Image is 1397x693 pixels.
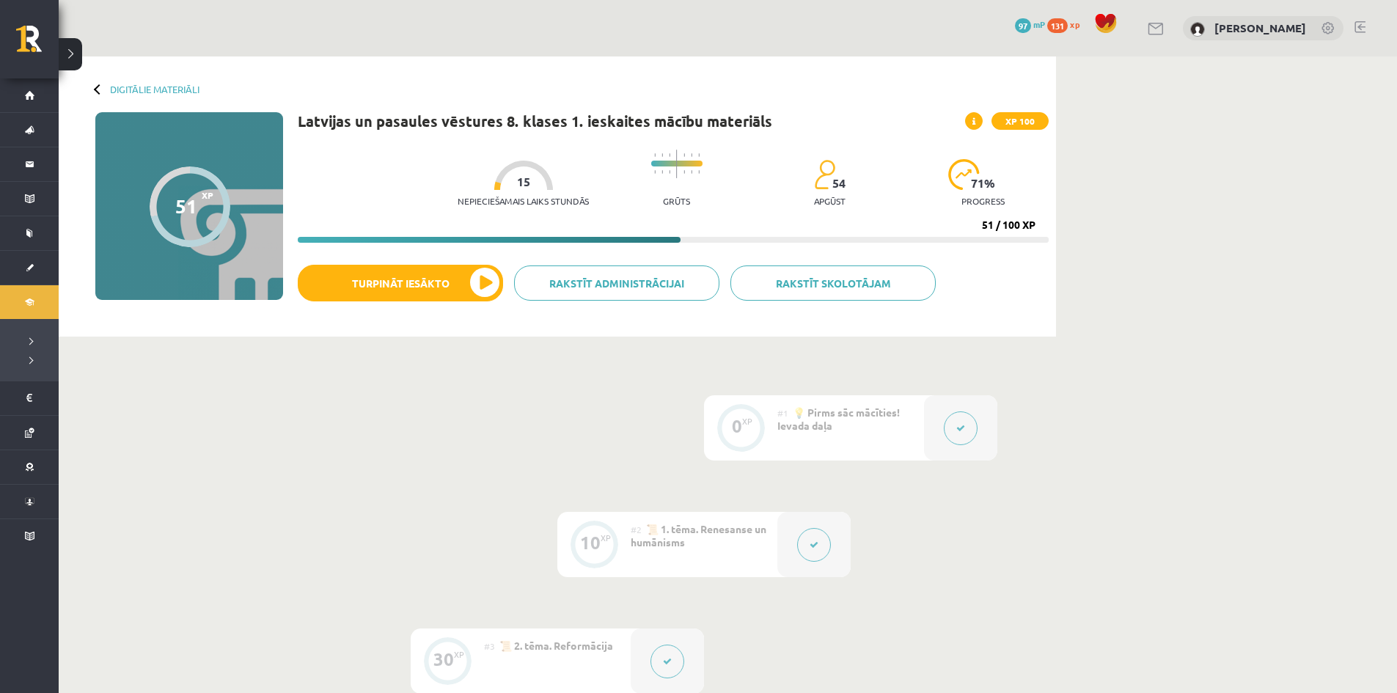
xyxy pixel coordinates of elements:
span: #3 [484,640,495,652]
span: 71 % [971,177,996,190]
div: XP [601,534,611,542]
img: icon-short-line-57e1e144782c952c97e751825c79c345078a6d821885a25fce030b3d8c18986b.svg [669,153,670,157]
img: icon-progress-161ccf0a02000e728c5f80fcf4c31c7af3da0e1684b2b1d7c360e028c24a22f1.svg [948,159,980,190]
div: 51 [175,195,197,217]
img: icon-short-line-57e1e144782c952c97e751825c79c345078a6d821885a25fce030b3d8c18986b.svg [661,153,663,157]
div: XP [742,417,752,425]
a: [PERSON_NAME] [1214,21,1306,35]
img: icon-short-line-57e1e144782c952c97e751825c79c345078a6d821885a25fce030b3d8c18986b.svg [683,153,685,157]
img: icon-short-line-57e1e144782c952c97e751825c79c345078a6d821885a25fce030b3d8c18986b.svg [683,170,685,174]
span: 97 [1015,18,1031,33]
img: icon-short-line-57e1e144782c952c97e751825c79c345078a6d821885a25fce030b3d8c18986b.svg [661,170,663,174]
span: 54 [832,177,846,190]
a: Digitālie materiāli [110,84,199,95]
a: Rīgas 1. Tālmācības vidusskola [16,26,59,62]
span: 15 [517,175,530,188]
img: icon-short-line-57e1e144782c952c97e751825c79c345078a6d821885a25fce030b3d8c18986b.svg [691,153,692,157]
span: #2 [631,524,642,535]
span: 💡 Pirms sāc mācīties! Ievada daļa [777,406,900,432]
span: XP [202,190,213,200]
p: progress [961,196,1005,206]
a: Rakstīt skolotājam [730,265,936,301]
span: 📜 1. tēma. Renesanse un humānisms [631,522,766,549]
span: 131 [1047,18,1068,33]
div: XP [454,650,464,659]
a: 97 mP [1015,18,1045,30]
img: icon-long-line-d9ea69661e0d244f92f715978eff75569469978d946b2353a9bb055b3ed8787d.svg [676,150,678,178]
p: Grūts [663,196,690,206]
h1: Latvijas un pasaules vēstures 8. klases 1. ieskaites mācību materiāls [298,112,772,130]
a: 131 xp [1047,18,1087,30]
img: icon-short-line-57e1e144782c952c97e751825c79c345078a6d821885a25fce030b3d8c18986b.svg [691,170,692,174]
div: 10 [580,536,601,549]
img: icon-short-line-57e1e144782c952c97e751825c79c345078a6d821885a25fce030b3d8c18986b.svg [698,153,700,157]
div: 30 [433,653,454,666]
span: XP 100 [991,112,1049,130]
p: Nepieciešamais laiks stundās [458,196,589,206]
img: icon-short-line-57e1e144782c952c97e751825c79c345078a6d821885a25fce030b3d8c18986b.svg [698,170,700,174]
span: mP [1033,18,1045,30]
a: Rakstīt administrācijai [514,265,719,301]
span: 📜 2. tēma. Reformācija [499,639,613,652]
img: icon-short-line-57e1e144782c952c97e751825c79c345078a6d821885a25fce030b3d8c18986b.svg [669,170,670,174]
img: students-c634bb4e5e11cddfef0936a35e636f08e4e9abd3cc4e673bd6f9a4125e45ecb1.svg [814,159,835,190]
img: Margarita Borsa [1190,22,1205,37]
button: Turpināt iesākto [298,265,503,301]
img: icon-short-line-57e1e144782c952c97e751825c79c345078a6d821885a25fce030b3d8c18986b.svg [654,170,656,174]
p: apgūst [814,196,846,206]
span: #1 [777,407,788,419]
div: 0 [732,419,742,433]
span: xp [1070,18,1079,30]
img: icon-short-line-57e1e144782c952c97e751825c79c345078a6d821885a25fce030b3d8c18986b.svg [654,153,656,157]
